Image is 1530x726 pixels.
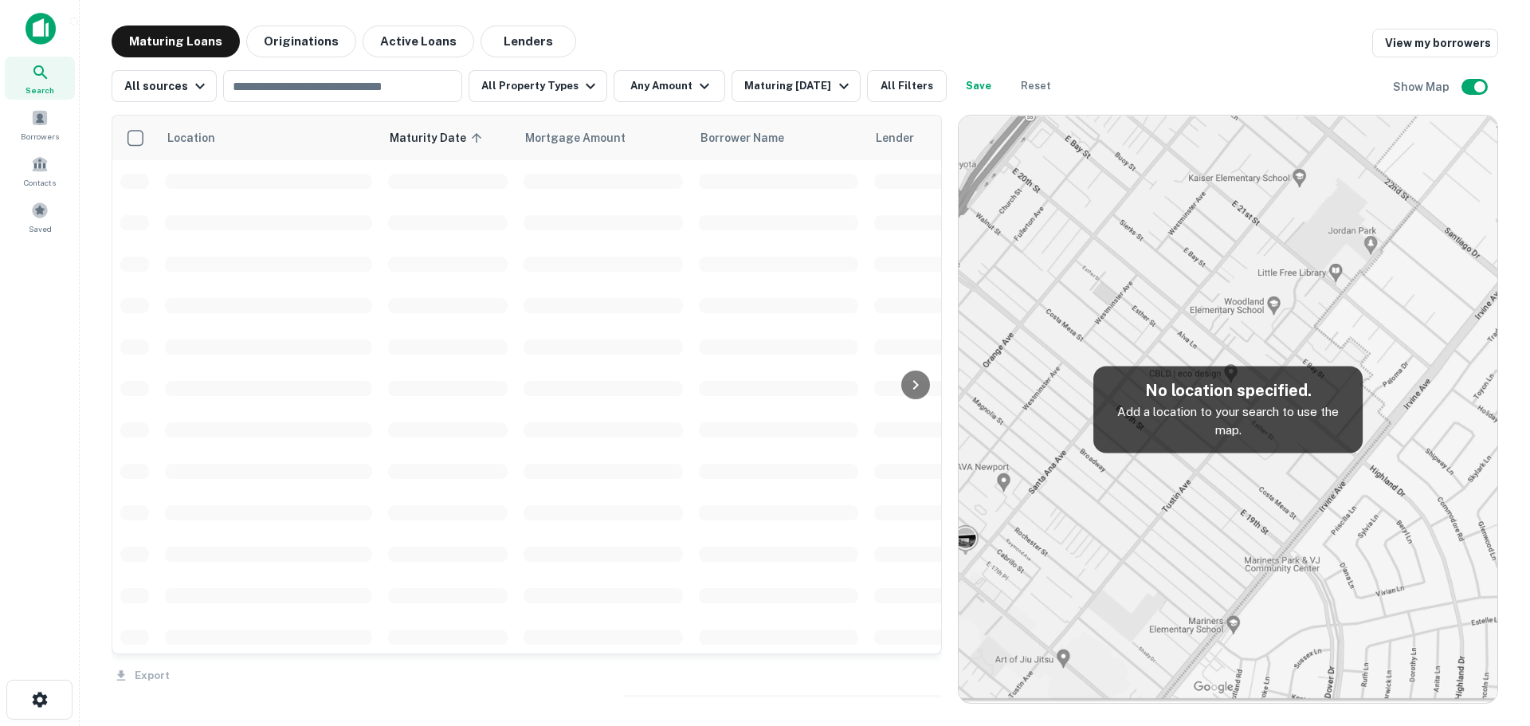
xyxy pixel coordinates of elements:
[5,195,75,238] a: Saved
[876,128,914,147] span: Lender
[124,77,210,96] div: All sources
[516,116,691,160] th: Mortgage Amount
[25,84,54,96] span: Search
[481,26,576,57] button: Lenders
[1450,598,1530,675] iframe: Chat Widget
[866,116,1121,160] th: Lender
[363,26,474,57] button: Active Loans
[614,70,725,102] button: Any Amount
[5,103,75,146] a: Borrowers
[1010,70,1061,102] button: Reset
[29,222,52,235] span: Saved
[246,26,356,57] button: Originations
[700,128,784,147] span: Borrower Name
[744,77,853,96] div: Maturing [DATE]
[732,70,860,102] button: Maturing [DATE]
[953,70,1004,102] button: Save your search to get updates of matches that match your search criteria.
[525,128,646,147] span: Mortgage Amount
[380,116,516,160] th: Maturity Date
[167,128,215,147] span: Location
[21,130,59,143] span: Borrowers
[691,116,866,160] th: Borrower Name
[24,176,56,189] span: Contacts
[157,116,380,160] th: Location
[112,26,240,57] button: Maturing Loans
[1106,379,1350,402] h5: No location specified.
[867,70,947,102] button: All Filters
[469,70,607,102] button: All Property Types
[5,149,75,192] a: Contacts
[390,128,487,147] span: Maturity Date
[959,116,1497,703] img: map-placeholder.webp
[1372,29,1498,57] a: View my borrowers
[5,57,75,100] a: Search
[112,70,217,102] button: All sources
[1393,78,1452,96] h6: Show Map
[25,13,56,45] img: capitalize-icon.png
[1106,402,1350,440] p: Add a location to your search to use the map.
